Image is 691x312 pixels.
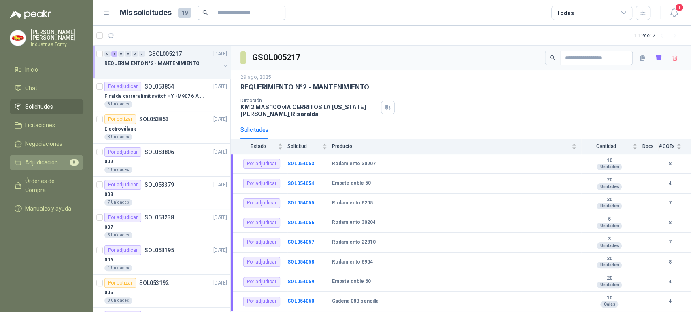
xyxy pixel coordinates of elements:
[287,143,321,149] span: Solicitud
[10,201,83,216] a: Manuales y ayuda
[659,238,681,246] b: 7
[104,114,136,124] div: Por cotizar
[597,203,622,209] div: Unidades
[104,265,132,271] div: 1 Unidades
[557,8,574,17] div: Todas
[243,297,280,306] div: Por adjudicar
[10,80,83,96] a: Chat
[104,289,113,297] p: 005
[213,181,227,189] p: [DATE]
[25,204,71,213] span: Manuales y ayuda
[31,42,83,47] p: Industrias Tomy
[287,298,314,304] b: SOL054060
[104,147,141,157] div: Por adjudicar
[332,139,581,154] th: Producto
[240,125,268,134] div: Solicitudes
[104,191,113,198] p: 008
[145,247,174,253] p: SOL053195
[243,257,280,267] div: Por adjudicar
[597,262,622,268] div: Unidades
[581,177,637,183] b: 20
[597,223,622,229] div: Unidades
[581,197,637,203] b: 30
[104,134,132,140] div: 3 Unidades
[240,98,378,103] p: Dirección
[597,242,622,249] div: Unidades
[642,139,659,154] th: Docs
[10,155,83,170] a: Adjudicación8
[118,51,124,57] div: 0
[104,125,136,133] p: Electroválvula
[581,158,637,164] b: 10
[287,200,314,206] a: SOL054055
[659,219,681,227] b: 8
[145,215,174,220] p: SOL053238
[104,167,132,173] div: 1 Unidades
[287,161,314,167] a: SOL054053
[213,50,227,58] p: [DATE]
[213,214,227,221] p: [DATE]
[145,84,174,89] p: SOL053854
[675,4,684,11] span: 1
[10,173,83,198] a: Órdenes de Compra
[132,51,138,57] div: 0
[659,139,691,154] th: # COTs
[287,279,314,285] a: SOL054059
[139,116,169,122] p: SOL053853
[581,216,637,223] b: 5
[10,30,26,46] img: Company Logo
[332,298,378,305] b: Cadena 08B sencilla
[287,220,314,226] b: SOL054056
[148,51,182,57] p: GSOL005217
[240,103,378,117] p: KM 2 MAS 100 vIA CERRITOS LA [US_STATE] [PERSON_NAME] , Risaralda
[104,223,113,231] p: 007
[25,158,58,167] span: Adjudicación
[104,82,141,91] div: Por adjudicar
[581,275,637,282] b: 20
[659,258,681,266] b: 8
[70,159,79,166] span: 8
[93,177,230,209] a: Por adjudicarSOL053379[DATE] 0087 Unidades
[332,278,371,285] b: Empate doble 60
[213,148,227,156] p: [DATE]
[25,102,53,111] span: Solicitudes
[332,143,570,149] span: Producto
[213,116,227,123] p: [DATE]
[243,198,280,208] div: Por adjudicar
[10,62,83,77] a: Inicio
[634,29,681,42] div: 1 - 12 de 12
[25,139,62,148] span: Negociaciones
[667,6,681,20] button: 1
[93,111,230,144] a: Por cotizarSOL053853[DATE] Electroválvula3 Unidades
[10,136,83,152] a: Negociaciones
[332,239,376,246] b: Rodamiento 22310
[231,139,287,154] th: Estado
[659,143,675,149] span: # COTs
[25,121,55,130] span: Licitaciones
[10,118,83,133] a: Licitaciones
[213,279,227,287] p: [DATE]
[145,182,174,188] p: SOL053379
[125,51,131,57] div: 0
[93,242,230,275] a: Por adjudicarSOL053195[DATE] 0061 Unidades
[111,51,117,57] div: 8
[139,280,169,286] p: SOL053192
[243,179,280,188] div: Por adjudicar
[145,149,174,155] p: SOL053806
[332,259,373,266] b: Rodamiento 6904
[104,158,113,166] p: 009
[104,93,205,100] p: Final de carrera limit switch HY -M907 6 A - 250 V a.c
[581,295,637,301] b: 10
[104,256,113,264] p: 006
[240,74,271,81] p: 29 ago, 2025
[659,199,681,207] b: 7
[243,238,280,247] div: Por adjudicar
[93,275,230,308] a: Por cotizarSOL053192[DATE] 0058 Unidades
[581,236,637,242] b: 3
[104,213,141,222] div: Por adjudicar
[581,139,642,154] th: Cantidad
[104,278,136,288] div: Por cotizar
